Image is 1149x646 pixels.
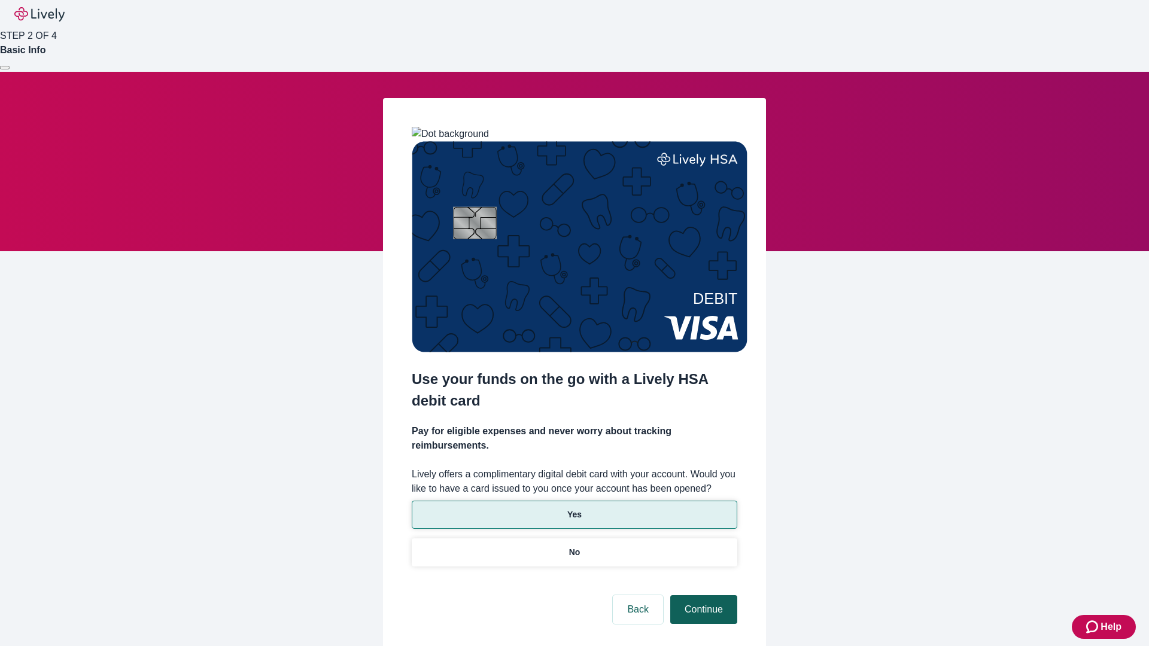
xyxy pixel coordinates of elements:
[412,127,489,141] img: Dot background
[412,424,737,453] h4: Pay for eligible expenses and never worry about tracking reimbursements.
[567,508,582,521] p: Yes
[569,546,580,559] p: No
[1072,615,1136,639] button: Zendesk support iconHelp
[412,467,737,496] label: Lively offers a complimentary digital debit card with your account. Would you like to have a card...
[412,368,737,412] h2: Use your funds on the go with a Lively HSA debit card
[670,595,737,624] button: Continue
[613,595,663,624] button: Back
[1101,620,1121,634] span: Help
[412,501,737,529] button: Yes
[1086,620,1101,634] svg: Zendesk support icon
[412,538,737,566] button: No
[14,7,65,22] img: Lively
[412,141,747,352] img: Debit card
